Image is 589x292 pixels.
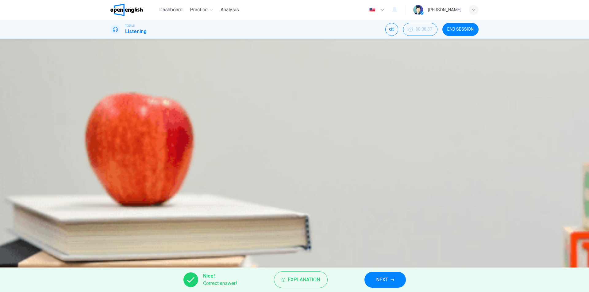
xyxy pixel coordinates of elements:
button: END SESSION [442,23,479,36]
span: Dashboard [159,6,183,13]
div: Mute [385,23,398,36]
img: OpenEnglish logo [110,4,143,16]
button: Dashboard [157,4,185,15]
span: Correct answer! [203,280,237,287]
div: Hide [403,23,437,36]
span: Explanation [288,275,320,284]
span: Nice! [203,272,237,280]
span: Practice [190,6,208,13]
a: OpenEnglish logo [110,4,157,16]
button: Practice [187,4,216,15]
span: TOEFL® [125,24,135,28]
h1: Listening [125,28,147,35]
button: Analysis [218,4,241,15]
img: en [368,8,376,12]
span: Analysis [221,6,239,13]
img: Profile picture [413,5,423,15]
button: NEXT [364,272,406,288]
button: Explanation [274,271,328,288]
span: 00:08:37 [416,27,432,32]
div: [PERSON_NAME] [428,6,461,13]
span: NEXT [376,275,388,284]
button: 00:08:37 [403,23,437,36]
span: END SESSION [447,27,474,32]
